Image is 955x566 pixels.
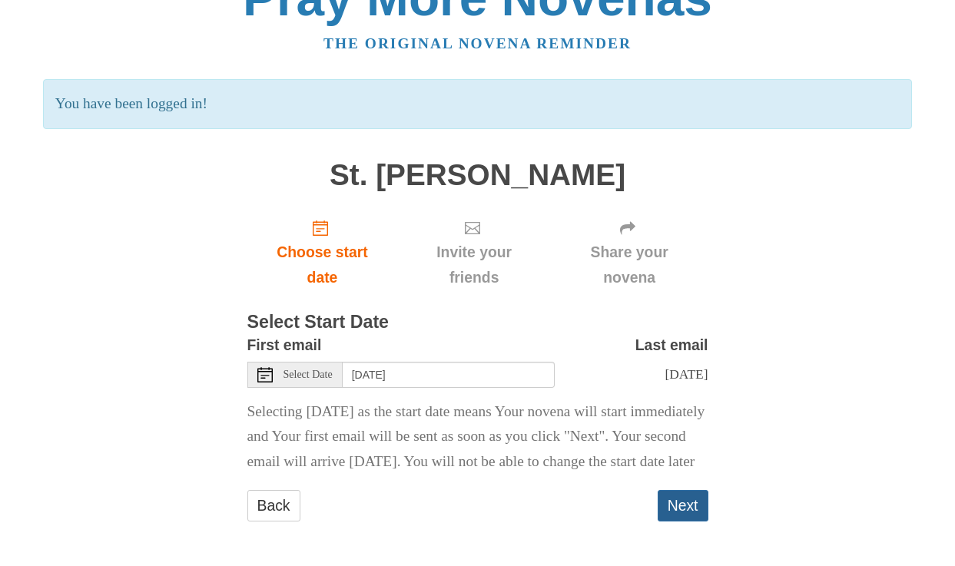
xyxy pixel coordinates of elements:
span: Select Date [284,369,333,380]
button: Next [658,490,708,521]
a: Back [247,490,300,521]
span: Choose start date [263,240,383,290]
label: First email [247,333,322,358]
span: [DATE] [665,366,708,382]
a: The original novena reminder [323,35,632,51]
span: Invite your friends [413,240,535,290]
div: Click "Next" to confirm your start date first. [397,207,550,298]
span: Share your novena [566,240,693,290]
p: You have been logged in! [43,79,912,129]
a: Choose start date [247,207,398,298]
div: Click "Next" to confirm your start date first. [551,207,708,298]
label: Last email [635,333,708,358]
input: Use the arrow keys to pick a date [343,362,555,388]
h3: Select Start Date [247,313,708,333]
p: Selecting [DATE] as the start date means Your novena will start immediately and Your first email ... [247,399,708,475]
h1: St. [PERSON_NAME] [247,159,708,192]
